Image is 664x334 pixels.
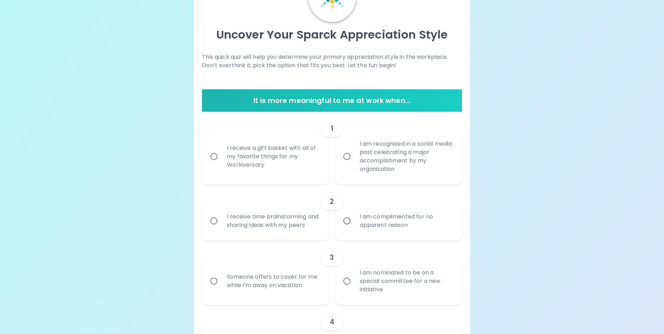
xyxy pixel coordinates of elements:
h6: 4 [330,316,334,327]
h6: 2 [330,196,334,207]
h6: 1 [331,123,333,134]
h6: It is more meaningful to me at work when... [205,95,459,106]
div: I receive time brainstorming and sharing ideas with my peers [221,204,325,238]
div: choice-group-check [202,185,462,241]
div: I am nominated to be on a special committee for a new initiative [354,260,458,302]
div: choice-group-check [202,112,462,185]
div: I receive a gift basket with all of my favorite things for my Workiversary [221,135,325,178]
p: This quick quiz will help you determine your primary appreciation style in the workplace. Don’t o... [202,53,462,70]
p: Uncover Your Sparck Appreciation Style [202,28,462,42]
div: I am complimented for no apparent reason [354,204,458,238]
div: choice-group-check [202,241,462,305]
h6: 3 [330,252,334,263]
div: I am recognized in a social media post celebrating a major accomplishment by my organization [354,131,458,182]
div: Someone offers to cover for me while I’m away on vacation [221,264,325,298]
